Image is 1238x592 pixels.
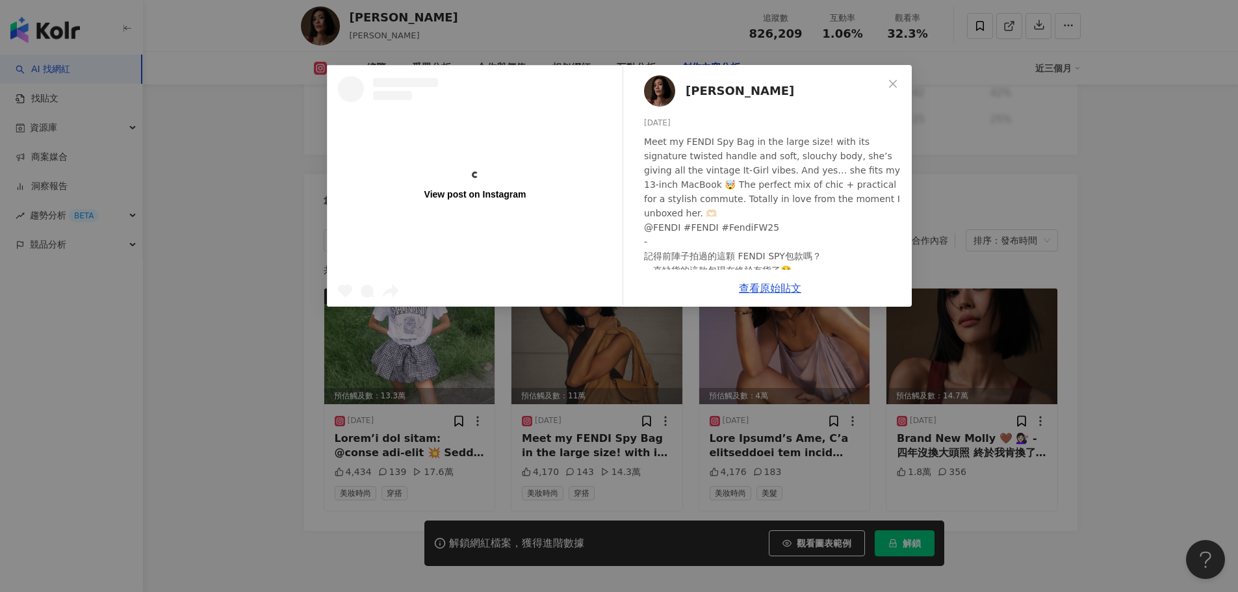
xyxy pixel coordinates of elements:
[644,75,675,107] img: KOL Avatar
[880,71,906,97] button: Close
[739,282,801,294] a: 查看原始貼文
[644,117,901,129] div: [DATE]
[888,79,898,89] span: close
[644,135,901,392] div: Meet my FENDI Spy Bag in the large size! with its signature twisted handle and soft, slouchy body...
[644,75,883,107] a: KOL Avatar[PERSON_NAME]
[424,188,526,200] div: View post on Instagram
[686,82,794,100] span: [PERSON_NAME]
[328,66,623,306] a: View post on Instagram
